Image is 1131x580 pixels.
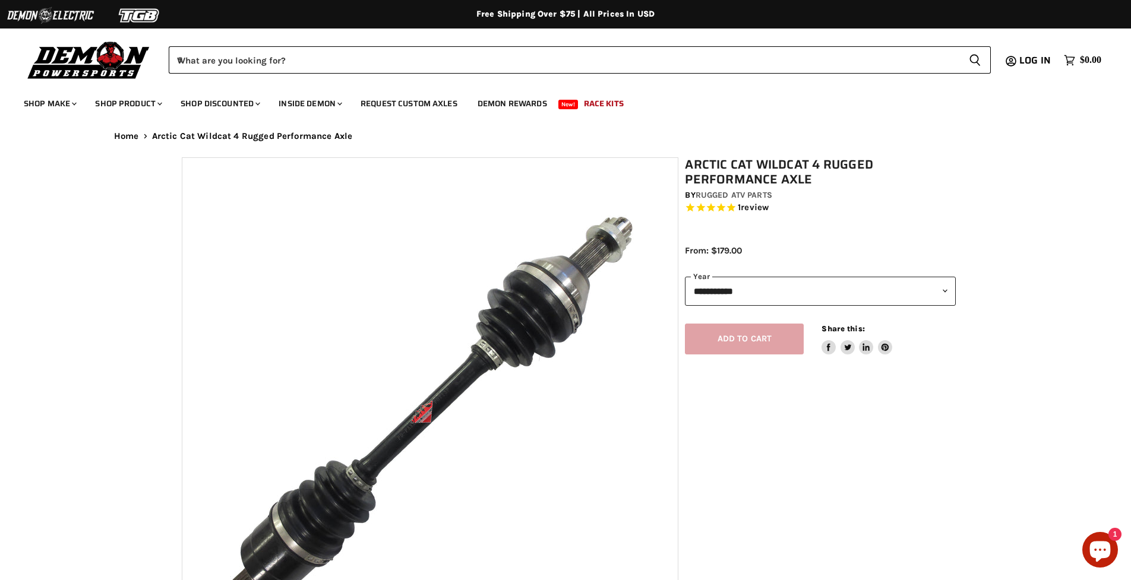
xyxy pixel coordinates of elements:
[6,4,95,27] img: Demon Electric Logo 2
[575,91,633,116] a: Race Kits
[696,190,772,200] a: Rugged ATV Parts
[169,46,959,74] input: When autocomplete results are available use up and down arrows to review and enter to select
[15,91,84,116] a: Shop Make
[172,91,267,116] a: Shop Discounted
[822,324,892,355] aside: Share this:
[114,131,139,141] a: Home
[1014,55,1058,66] a: Log in
[95,4,184,27] img: TGB Logo 2
[469,91,556,116] a: Demon Rewards
[270,91,349,116] a: Inside Demon
[1058,52,1107,69] a: $0.00
[685,189,956,202] div: by
[90,131,1041,141] nav: Breadcrumbs
[90,9,1041,20] div: Free Shipping Over $75 | All Prices In USD
[558,100,579,109] span: New!
[1019,53,1051,68] span: Log in
[24,39,154,81] img: Demon Powersports
[685,157,956,187] h1: Arctic Cat Wildcat 4 Rugged Performance Axle
[152,131,353,141] span: Arctic Cat Wildcat 4 Rugged Performance Axle
[685,245,742,256] span: From: $179.00
[169,46,991,74] form: Product
[685,202,956,214] span: Rated 5.0 out of 5 stars 1 reviews
[685,277,956,306] select: year
[738,202,769,213] span: 1 reviews
[352,91,466,116] a: Request Custom Axles
[959,46,991,74] button: Search
[15,87,1098,116] ul: Main menu
[822,324,864,333] span: Share this:
[86,91,169,116] a: Shop Product
[1079,532,1121,571] inbox-online-store-chat: Shopify online store chat
[1080,55,1101,66] span: $0.00
[741,202,769,213] span: review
